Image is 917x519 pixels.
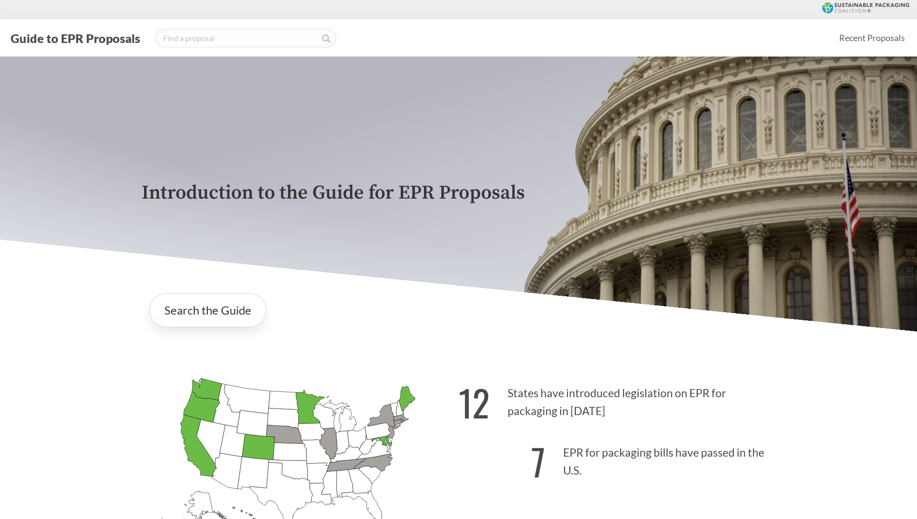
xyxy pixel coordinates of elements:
a: Search the Guide [149,293,266,327]
input: Find a proposal [155,29,336,48]
p: Introduction to the Guide for EPR Proposals [142,182,776,204]
p: States have introduced legislation on EPR for packaging in [DATE] [459,370,776,429]
strong: 7 [531,434,545,488]
p: EPR for packaging bills have passed in the U.S. [459,429,776,489]
strong: 12 [459,375,490,429]
button: Guide to EPR Proposals [8,30,143,46]
a: Recent Proposals [835,27,909,49]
